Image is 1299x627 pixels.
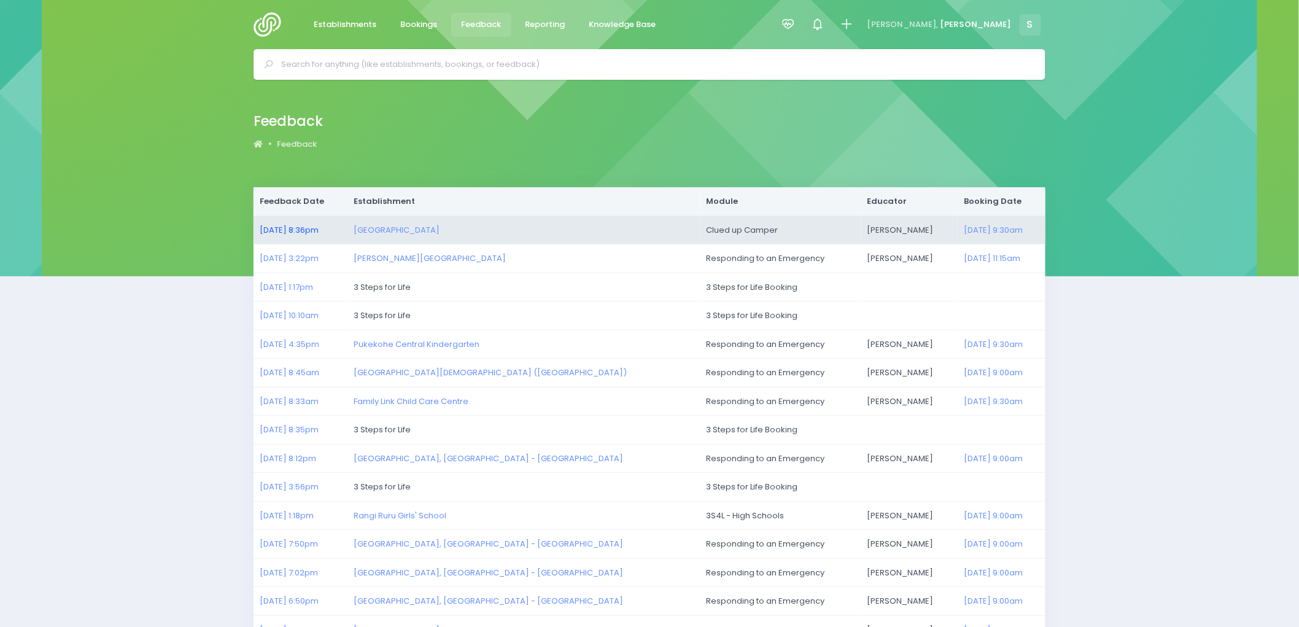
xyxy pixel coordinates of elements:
span: 3 Steps for Life [354,310,411,321]
td: [PERSON_NAME] [861,359,958,387]
td: 3S4L - High Schools [700,501,861,530]
a: Feedback [277,138,317,150]
a: [GEOGRAPHIC_DATA], [GEOGRAPHIC_DATA] - [GEOGRAPHIC_DATA] [354,567,624,578]
td: [PERSON_NAME] [861,501,958,530]
td: 3 Steps for Life Booking [700,473,1045,502]
td: Responding to an Emergency [700,558,861,587]
a: [GEOGRAPHIC_DATA][DEMOGRAPHIC_DATA] ([GEOGRAPHIC_DATA]) [354,367,627,378]
a: [DATE] 9:00am [964,510,1023,521]
input: Search for anything (like establishments, bookings, or feedback) [281,55,1028,74]
a: Reporting [515,13,575,37]
th: Establishment [348,187,700,216]
a: Bookings [390,13,448,37]
a: [DATE] 1:17pm [260,281,313,293]
span: Reporting [525,18,565,31]
td: [PERSON_NAME] [861,444,958,473]
td: 3 Steps for Life Booking [700,302,1045,330]
a: [DATE] 1:18pm [260,510,314,521]
a: [DATE] 8:45am [260,367,319,378]
td: Responding to an Emergency [700,387,861,416]
span: 3 Steps for Life [354,424,411,435]
td: Clued up Camper [700,216,861,244]
a: Establishments [304,13,387,37]
th: Booking Date [958,187,1045,216]
span: [PERSON_NAME], [867,18,938,31]
td: 3 Steps for Life Booking [700,416,1045,445]
img: Logo [254,12,289,37]
a: [DATE] 4:35pm [260,338,319,350]
td: [PERSON_NAME] [861,530,958,559]
a: [DATE] 9:30am [964,338,1023,350]
span: 3 Steps for Life [354,281,411,293]
a: [DATE] 9:00am [964,567,1023,578]
td: Responding to an Emergency [700,359,861,387]
span: Bookings [401,18,438,31]
a: [GEOGRAPHIC_DATA], [GEOGRAPHIC_DATA] - [GEOGRAPHIC_DATA] [354,453,624,464]
a: [DATE] 6:50pm [260,595,319,607]
th: Module [700,187,861,216]
td: [PERSON_NAME] [861,330,958,359]
td: [PERSON_NAME] [861,216,958,244]
a: [GEOGRAPHIC_DATA], [GEOGRAPHIC_DATA] - [GEOGRAPHIC_DATA] [354,595,624,607]
a: [DATE] 9:00am [964,538,1023,550]
span: Feedback [462,18,502,31]
td: Responding to an Emergency [700,244,861,273]
span: 3 Steps for Life [354,481,411,493]
td: Responding to an Emergency [700,444,861,473]
span: S [1020,14,1041,36]
a: Knowledge Base [579,13,666,37]
a: [GEOGRAPHIC_DATA] [354,224,440,236]
td: Responding to an Emergency [700,530,861,559]
td: [PERSON_NAME] [861,244,958,273]
h2: Feedback [254,113,323,130]
a: [DATE] 9:00am [964,595,1023,607]
th: Educator [861,187,958,216]
td: Responding to an Emergency [700,330,861,359]
span: [PERSON_NAME] [940,18,1012,31]
a: [DATE] 8:33am [260,395,319,407]
a: [DATE] 9:30am [964,224,1023,236]
a: Family Link Child Care Centre [354,395,469,407]
a: Pukekohe Central Kindergarten [354,338,480,350]
a: [PERSON_NAME][GEOGRAPHIC_DATA] [354,252,506,264]
th: Feedback Date [254,187,348,216]
a: [DATE] 10:10am [260,310,319,321]
a: [DATE] 9:00am [964,453,1023,464]
a: [DATE] 8:36pm [260,224,319,236]
a: [DATE] 8:12pm [260,453,316,464]
span: Knowledge Base [589,18,656,31]
a: [DATE] 3:56pm [260,481,319,493]
a: [DATE] 9:30am [964,395,1023,407]
a: Rangi Ruru Girls' School [354,510,447,521]
td: Responding to an Emergency [700,587,861,616]
a: [DATE] 11:15am [964,252,1020,264]
td: [PERSON_NAME] [861,587,958,616]
td: 3 Steps for Life Booking [700,273,1045,302]
a: [DATE] 7:50pm [260,538,318,550]
a: [DATE] 8:35pm [260,424,319,435]
a: [DATE] 3:22pm [260,252,319,264]
a: Feedback [451,13,511,37]
td: [PERSON_NAME] [861,558,958,587]
a: [DATE] 9:00am [964,367,1023,378]
a: [GEOGRAPHIC_DATA], [GEOGRAPHIC_DATA] - [GEOGRAPHIC_DATA] [354,538,624,550]
span: Establishments [314,18,377,31]
a: [DATE] 7:02pm [260,567,318,578]
td: [PERSON_NAME] [861,387,958,416]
